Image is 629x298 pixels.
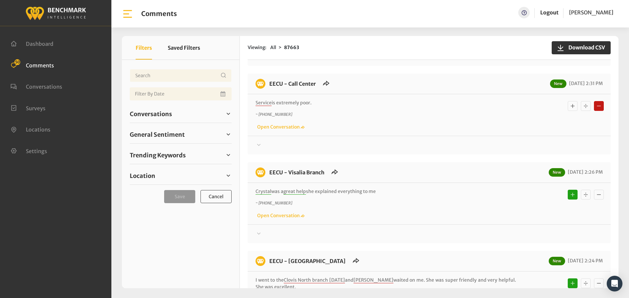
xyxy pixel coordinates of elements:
span: Location [130,171,155,180]
span: New [550,79,566,88]
span: [DATE] 2:24 PM [566,258,603,264]
a: Settings [10,147,47,154]
i: ~ [PHONE_NUMBER] [256,201,292,205]
p: I went to the and waited on me. She was super friendly and very helpful. She was excellent. [256,277,516,290]
a: Location [130,171,232,181]
a: Locations [10,126,50,132]
span: Crystal [256,188,271,195]
span: Viewing: [248,44,266,51]
span: [PERSON_NAME] [569,9,613,16]
button: Cancel [200,190,232,203]
img: benchmark [256,256,265,266]
input: Date range input field [130,87,232,100]
span: Download CSV [564,44,605,51]
span: Locations [26,126,50,133]
h6: EECU - Clovis North Branch [265,256,350,266]
span: New [549,168,565,177]
p: was a she explained everything to me [256,188,516,195]
div: Basic example [566,99,605,113]
div: Basic example [566,188,605,201]
a: EECU - Visalia Branch [269,169,324,176]
h6: EECU - Visalia Branch [265,167,328,177]
span: great help [283,188,306,195]
button: Open Calendar [219,87,228,100]
a: Open Conversation [256,213,305,219]
a: EECU - [GEOGRAPHIC_DATA] [269,258,346,264]
a: Conversations [10,83,62,89]
span: Dashboard [26,41,53,47]
span: General Sentiment [130,130,185,139]
span: 50 [14,59,20,65]
p: is extremely poor. [256,99,516,106]
img: benchmark [25,5,86,21]
strong: 87663 [284,44,299,50]
span: Trending Keywords [130,151,186,160]
input: Username [130,69,232,82]
img: benchmark [256,167,265,177]
button: Filters [136,36,152,60]
span: [DATE] 2:26 PM [566,169,603,175]
div: Basic example [566,277,605,290]
div: Open Intercom Messenger [607,276,622,291]
span: [DATE] 2:31 PM [567,80,603,86]
a: EECU - Call Center [269,80,316,87]
a: Conversations [130,109,232,119]
a: Comments 50 [10,61,54,68]
i: ~ [PHONE_NUMBER] [256,112,292,117]
span: Service [256,100,272,106]
h6: EECU - Call Center [265,79,320,89]
span: Settings [26,148,47,154]
span: Surveys [26,105,46,111]
a: Dashboard [10,40,53,46]
span: New [549,257,565,265]
button: Saved Filters [168,36,200,60]
span: [PERSON_NAME] [353,277,393,283]
a: Logout [540,9,559,16]
a: Open Conversation [256,124,305,130]
img: benchmark [256,79,265,89]
span: Comments [26,62,54,68]
a: Logout [540,7,559,18]
h1: Comments [141,10,177,18]
span: All [270,44,276,50]
span: Conversations [26,83,62,90]
img: bar [122,8,133,20]
button: Download CSV [552,41,611,54]
a: Surveys [10,104,46,111]
span: Clovis North branch [DATE] [284,277,345,283]
a: [PERSON_NAME] [569,7,613,18]
a: Trending Keywords [130,150,232,160]
span: Conversations [130,110,172,118]
a: General Sentiment [130,130,232,139]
